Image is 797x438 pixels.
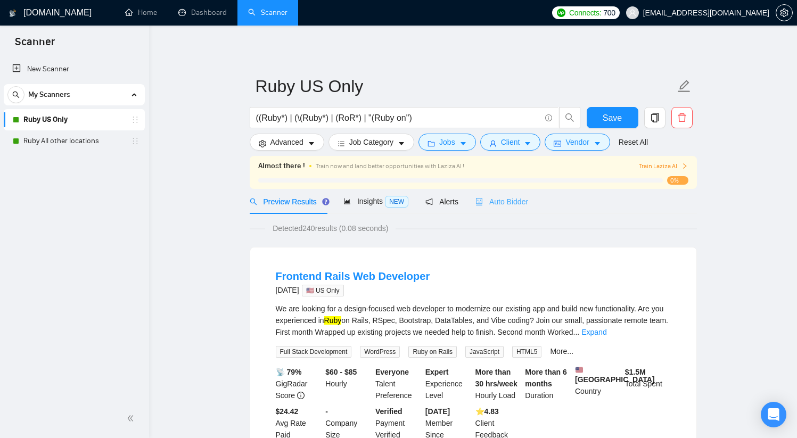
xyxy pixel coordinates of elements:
[276,284,430,296] div: [DATE]
[581,328,606,336] a: Expand
[524,139,531,147] span: caret-down
[321,197,331,206] div: Tooltip anchor
[489,139,497,147] span: user
[258,160,305,172] span: Almost there !
[545,114,552,121] span: info-circle
[418,134,476,151] button: folderJobscaret-down
[323,366,373,401] div: Hourly
[776,9,793,17] a: setting
[4,84,145,152] li: My Scanners
[459,139,467,147] span: caret-down
[480,134,541,151] button: userClientcaret-down
[28,84,70,105] span: My Scanners
[625,368,646,376] b: $ 1.5M
[623,366,673,401] div: Total Spent
[573,366,623,401] div: Country
[328,134,414,151] button: barsJob Categorycaret-down
[250,134,324,151] button: settingAdvancedcaret-down
[12,59,136,80] a: New Scanner
[425,197,458,206] span: Alerts
[297,392,305,399] span: info-circle
[523,366,573,401] div: Duration
[131,137,139,145] span: holder
[677,79,691,93] span: edit
[554,139,561,147] span: idcard
[557,9,565,17] img: upwork-logo.png
[501,136,520,148] span: Client
[8,91,24,98] span: search
[127,413,137,424] span: double-left
[256,73,675,100] input: Scanner name...
[256,111,540,125] input: Search Freelance Jobs...
[274,366,324,401] div: GigRadar Score
[316,162,464,170] span: Train now and land better opportunities with Laziza AI !
[428,139,435,147] span: folder
[473,366,523,401] div: Hourly Load
[587,107,638,128] button: Save
[550,347,573,356] a: More...
[6,34,63,56] span: Scanner
[525,368,567,388] b: More than 6 months
[565,136,589,148] span: Vendor
[644,107,665,128] button: copy
[248,8,287,17] a: searchScanner
[465,346,504,358] span: JavaScript
[276,303,671,338] div: We are looking for a design-focused web developer to modernize our existing app and build new fun...
[385,196,408,208] span: NEW
[338,139,345,147] span: bars
[603,7,615,19] span: 700
[425,368,449,376] b: Expert
[619,136,648,148] a: Reset All
[4,59,145,80] li: New Scanner
[672,113,692,122] span: delete
[425,407,450,416] b: [DATE]
[475,197,528,206] span: Auto Bidder
[308,139,315,147] span: caret-down
[576,366,583,374] img: 🇺🇸
[375,407,402,416] b: Verified
[475,368,517,388] b: More than 30 hrs/week
[559,107,580,128] button: search
[639,161,688,171] button: Train Laziza AI
[545,134,610,151] button: idcardVendorcaret-down
[360,346,400,358] span: WordPress
[131,115,139,124] span: holder
[250,197,326,206] span: Preview Results
[573,328,580,336] span: ...
[9,5,17,22] img: logo
[575,366,655,384] b: [GEOGRAPHIC_DATA]
[408,346,457,358] span: Ruby on Rails
[343,197,408,205] span: Insights
[475,407,499,416] b: ⭐️ 4.83
[302,285,344,296] span: 🇺🇸 US Only
[276,346,352,358] span: Full Stack Development
[603,111,622,125] span: Save
[265,222,396,234] span: Detected 240 results (0.08 seconds)
[276,407,299,416] b: $24.42
[276,270,430,282] a: Frontend Rails Web Developer
[423,366,473,401] div: Experience Level
[343,197,351,205] span: area-chart
[475,198,483,205] span: robot
[439,136,455,148] span: Jobs
[398,139,405,147] span: caret-down
[276,368,302,376] b: 📡 79%
[425,198,433,205] span: notification
[569,7,601,19] span: Connects:
[671,107,693,128] button: delete
[594,139,601,147] span: caret-down
[776,4,793,21] button: setting
[761,402,786,427] div: Open Intercom Messenger
[125,8,157,17] a: homeHome
[324,316,342,325] mark: Ruby
[178,8,227,17] a: dashboardDashboard
[560,113,580,122] span: search
[270,136,303,148] span: Advanced
[7,86,24,103] button: search
[373,366,423,401] div: Talent Preference
[325,407,328,416] b: -
[23,130,125,152] a: Ruby All other locations
[325,368,357,376] b: $60 - $85
[776,9,792,17] span: setting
